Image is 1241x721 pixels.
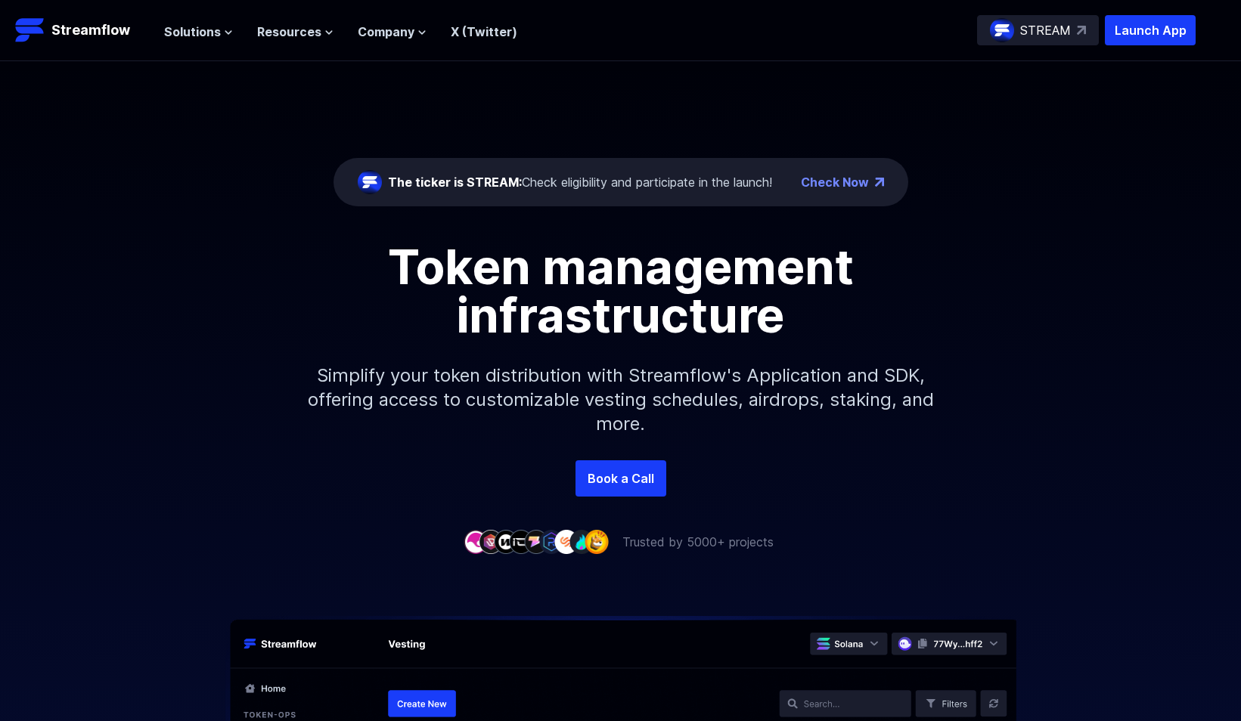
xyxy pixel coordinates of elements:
[257,23,334,41] button: Resources
[1020,21,1071,39] p: STREAM
[388,175,522,190] span: The ticker is STREAM:
[509,530,533,553] img: company-4
[539,530,563,553] img: company-6
[164,23,221,41] span: Solutions
[296,339,946,460] p: Simplify your token distribution with Streamflow's Application and SDK, offering access to custom...
[875,178,884,187] img: top-right-arrow.png
[479,530,503,553] img: company-2
[801,173,869,191] a: Check Now
[494,530,518,553] img: company-3
[464,530,488,553] img: company-1
[554,530,579,553] img: company-7
[622,533,774,551] p: Trusted by 5000+ projects
[164,23,233,41] button: Solutions
[1077,26,1086,35] img: top-right-arrow.svg
[388,173,772,191] div: Check eligibility and participate in the launch!
[576,460,666,497] a: Book a Call
[51,20,130,41] p: Streamflow
[15,15,149,45] a: Streamflow
[585,530,609,553] img: company-9
[257,23,321,41] span: Resources
[569,530,594,553] img: company-8
[1105,15,1196,45] button: Launch App
[15,15,45,45] img: Streamflow Logo
[358,170,382,194] img: streamflow-logo-circle.png
[451,24,517,39] a: X (Twitter)
[281,243,961,339] h1: Token management infrastructure
[358,23,427,41] button: Company
[524,530,548,553] img: company-5
[990,18,1014,42] img: streamflow-logo-circle.png
[358,23,414,41] span: Company
[977,15,1099,45] a: STREAM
